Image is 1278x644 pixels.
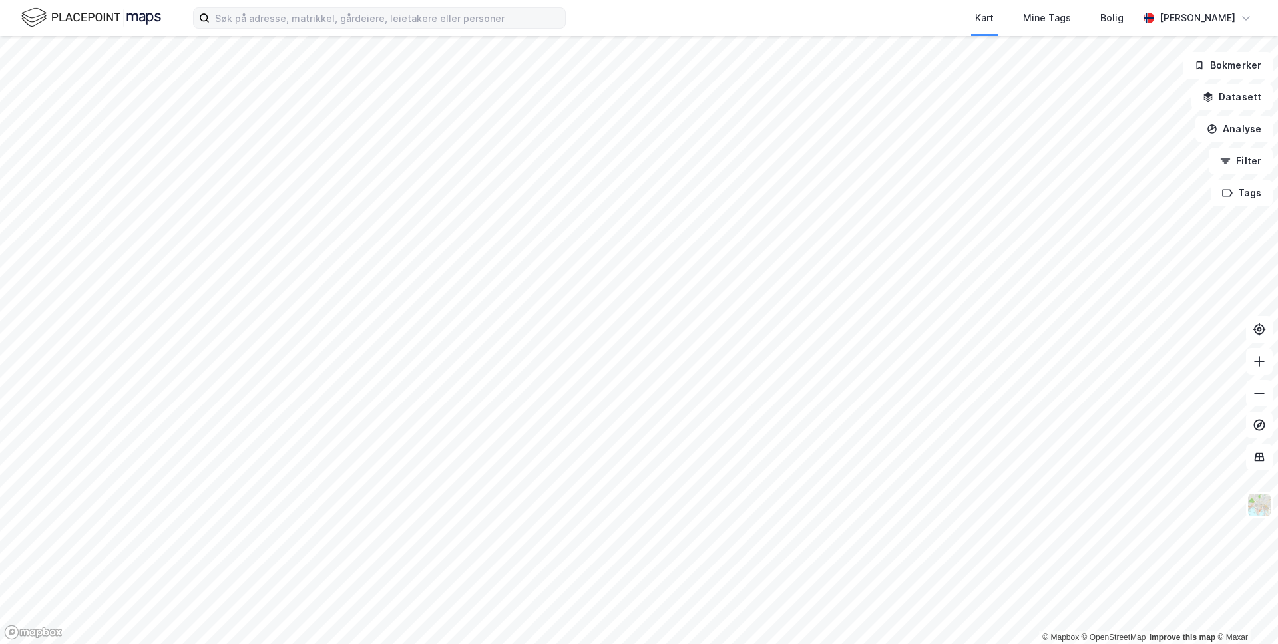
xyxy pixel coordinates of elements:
iframe: Chat Widget [1211,580,1278,644]
button: Datasett [1191,84,1273,110]
button: Tags [1211,180,1273,206]
button: Bokmerker [1183,52,1273,79]
a: Mapbox homepage [4,625,63,640]
div: Mine Tags [1023,10,1071,26]
a: Improve this map [1150,633,1215,642]
button: Analyse [1195,116,1273,142]
div: Kontrollprogram for chat [1211,580,1278,644]
a: Mapbox [1042,633,1079,642]
img: logo.f888ab2527a4732fd821a326f86c7f29.svg [21,6,161,29]
div: [PERSON_NAME] [1160,10,1235,26]
a: OpenStreetMap [1082,633,1146,642]
div: Bolig [1100,10,1124,26]
div: Kart [975,10,994,26]
button: Filter [1209,148,1273,174]
input: Søk på adresse, matrikkel, gårdeiere, leietakere eller personer [210,8,565,28]
img: Z [1247,492,1272,518]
